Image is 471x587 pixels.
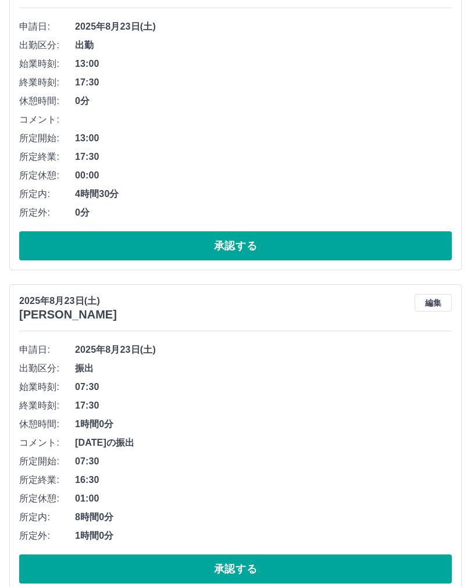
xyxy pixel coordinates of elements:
span: 休憩時間: [19,417,75,431]
span: 16:30 [75,473,452,487]
span: 0分 [75,94,452,108]
span: 07:30 [75,380,452,394]
span: 17:30 [75,150,452,164]
span: 出勤 [75,38,452,52]
span: 所定内: [19,187,75,201]
button: 編集 [415,294,452,312]
span: 1時間0分 [75,417,452,431]
span: 所定終業: [19,473,75,487]
h3: [PERSON_NAME] [19,308,117,321]
span: 4時間30分 [75,187,452,201]
span: 始業時刻: [19,57,75,71]
span: 所定休憩: [19,169,75,182]
span: 休憩時間: [19,94,75,108]
span: 1時間0分 [75,529,452,543]
span: コメント: [19,436,75,450]
span: 13:00 [75,57,452,71]
button: 承認する [19,231,452,260]
span: 申請日: [19,20,75,34]
span: [DATE]の振出 [75,436,452,450]
span: 17:30 [75,76,452,90]
span: 終業時刻: [19,399,75,413]
span: 終業時刻: [19,76,75,90]
span: 所定内: [19,510,75,524]
span: 07:30 [75,454,452,468]
span: コメント: [19,113,75,127]
span: 00:00 [75,169,452,182]
span: 所定外: [19,529,75,543]
button: 承認する [19,554,452,584]
span: 所定終業: [19,150,75,164]
span: 17:30 [75,399,452,413]
span: 出勤区分: [19,361,75,375]
span: 振出 [75,361,452,375]
span: 所定休憩: [19,492,75,506]
span: 始業時刻: [19,380,75,394]
span: 所定開始: [19,454,75,468]
span: 2025年8月23日(土) [75,343,452,357]
p: 2025年8月23日(土) [19,294,117,308]
span: 0分 [75,206,452,220]
span: 2025年8月23日(土) [75,20,452,34]
span: 所定外: [19,206,75,220]
span: 01:00 [75,492,452,506]
span: 8時間0分 [75,510,452,524]
span: 出勤区分: [19,38,75,52]
span: 所定開始: [19,131,75,145]
span: 13:00 [75,131,452,145]
span: 申請日: [19,343,75,357]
